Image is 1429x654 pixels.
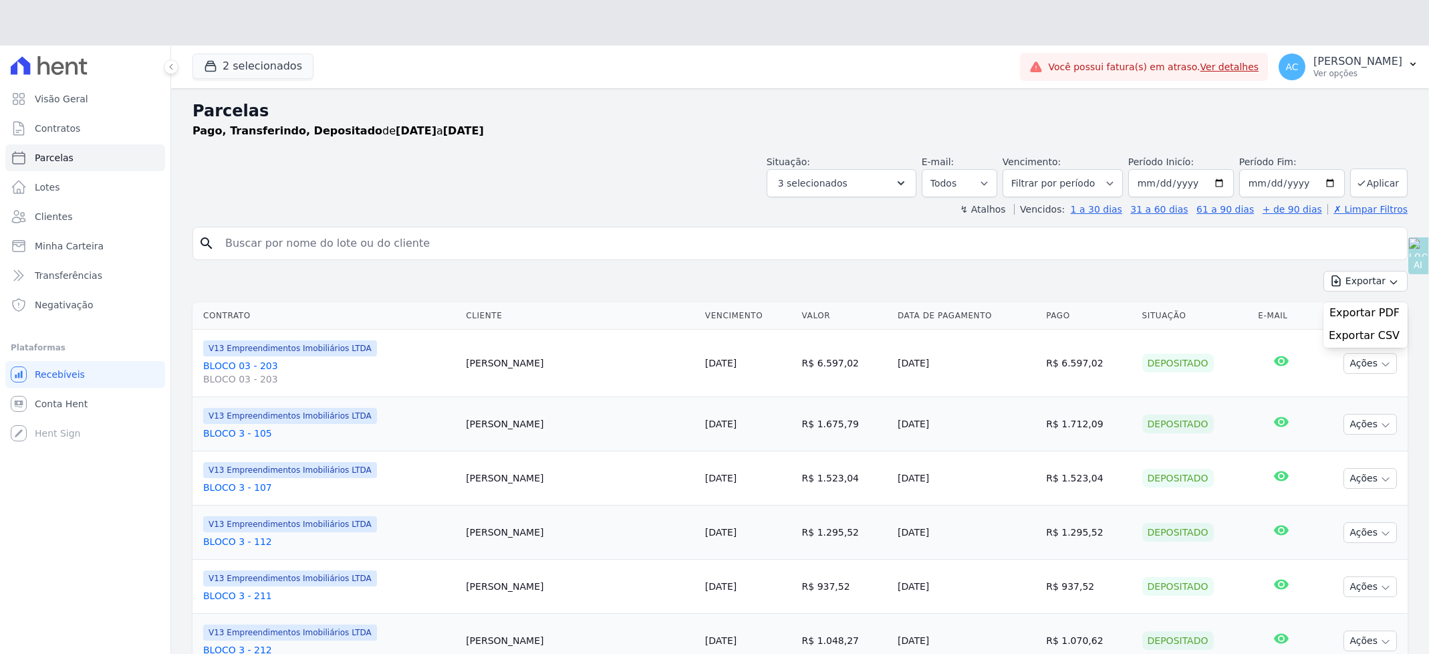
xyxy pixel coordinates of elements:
[1329,329,1402,345] a: Exportar CSV
[1329,329,1400,342] span: Exportar CSV
[705,473,737,483] a: [DATE]
[1263,204,1322,215] a: + de 90 dias
[192,124,382,137] strong: Pago, Transferindo, Depositado
[35,298,94,312] span: Negativação
[217,230,1402,257] input: Buscar por nome do lote ou do cliente
[203,589,455,603] a: BLOCO 3 - 211
[461,506,700,560] td: [PERSON_NAME]
[1343,522,1397,543] button: Ações
[705,635,737,646] a: [DATE]
[705,581,737,592] a: [DATE]
[1343,631,1397,651] button: Ações
[705,527,737,538] a: [DATE]
[1142,354,1214,372] div: Depositado
[797,451,892,506] td: R$ 1.523,04
[1343,576,1397,597] button: Ações
[1142,631,1214,650] div: Depositado
[1041,451,1136,506] td: R$ 1.523,04
[199,235,215,251] i: search
[892,506,1041,560] td: [DATE]
[13,609,45,641] iframe: Intercom live chat
[203,625,377,641] span: V13 Empreendimentos Imobiliários LTDA
[443,124,484,137] strong: [DATE]
[5,391,165,417] a: Conta Hent
[1041,330,1136,397] td: R$ 6.597,02
[1142,469,1214,487] div: Depositado
[461,330,700,397] td: [PERSON_NAME]
[35,92,88,106] span: Visão Geral
[1041,397,1136,451] td: R$ 1.712,09
[35,151,74,165] span: Parcelas
[1286,62,1299,72] span: AC
[35,210,72,223] span: Clientes
[203,516,377,532] span: V13 Empreendimentos Imobiliários LTDA
[5,292,165,318] a: Negativação
[203,535,455,548] a: BLOCO 3 - 112
[396,124,436,137] strong: [DATE]
[1048,60,1259,74] span: Você possui fatura(s) em atraso.
[1071,204,1122,215] a: 1 a 30 dias
[892,451,1041,506] td: [DATE]
[1014,204,1065,215] label: Vencidos:
[5,174,165,201] a: Lotes
[892,397,1041,451] td: [DATE]
[1313,55,1402,68] p: [PERSON_NAME]
[1343,353,1397,374] button: Ações
[5,233,165,259] a: Minha Carteira
[35,397,88,411] span: Conta Hent
[1041,302,1136,330] th: Pago
[35,368,85,381] span: Recebíveis
[5,203,165,230] a: Clientes
[1323,271,1408,292] button: Exportar
[1343,468,1397,489] button: Ações
[700,302,797,330] th: Vencimento
[5,115,165,142] a: Contratos
[203,340,377,356] span: V13 Empreendimentos Imobiliários LTDA
[461,560,700,614] td: [PERSON_NAME]
[1253,302,1309,330] th: E-mail
[1313,68,1402,79] p: Ver opções
[1239,155,1345,169] label: Período Fim:
[1196,204,1254,215] a: 61 a 90 dias
[797,330,892,397] td: R$ 6.597,02
[1350,169,1408,197] button: Aplicar
[203,408,377,424] span: V13 Empreendimentos Imobiliários LTDA
[767,169,916,197] button: 3 selecionados
[797,397,892,451] td: R$ 1.675,79
[892,302,1041,330] th: Data de Pagamento
[778,175,848,191] span: 3 selecionados
[1003,156,1061,167] label: Vencimento:
[767,156,810,167] label: Situação:
[1142,523,1214,542] div: Depositado
[203,462,377,478] span: V13 Empreendimentos Imobiliários LTDA
[1041,560,1136,614] td: R$ 937,52
[203,481,455,494] a: BLOCO 3 - 107
[461,302,700,330] th: Cliente
[35,239,104,253] span: Minha Carteira
[192,99,1408,123] h2: Parcelas
[892,330,1041,397] td: [DATE]
[203,427,455,440] a: BLOCO 3 - 105
[1329,306,1400,320] span: Exportar PDF
[1128,156,1194,167] label: Período Inicío:
[5,86,165,112] a: Visão Geral
[1041,506,1136,560] td: R$ 1.295,52
[705,358,737,368] a: [DATE]
[35,181,60,194] span: Lotes
[5,361,165,388] a: Recebíveis
[1142,577,1214,596] div: Depositado
[797,506,892,560] td: R$ 1.295,52
[797,560,892,614] td: R$ 937,52
[203,570,377,586] span: V13 Empreendimentos Imobiliários LTDA
[1327,204,1408,215] a: ✗ Limpar Filtros
[892,560,1041,614] td: [DATE]
[1268,48,1429,86] button: AC [PERSON_NAME] Ver opções
[461,397,700,451] td: [PERSON_NAME]
[960,204,1005,215] label: ↯ Atalhos
[1200,62,1259,72] a: Ver detalhes
[922,156,954,167] label: E-mail:
[1137,302,1253,330] th: Situação
[5,144,165,171] a: Parcelas
[203,359,455,386] a: BLOCO 03 - 203BLOCO 03 - 203
[35,122,80,135] span: Contratos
